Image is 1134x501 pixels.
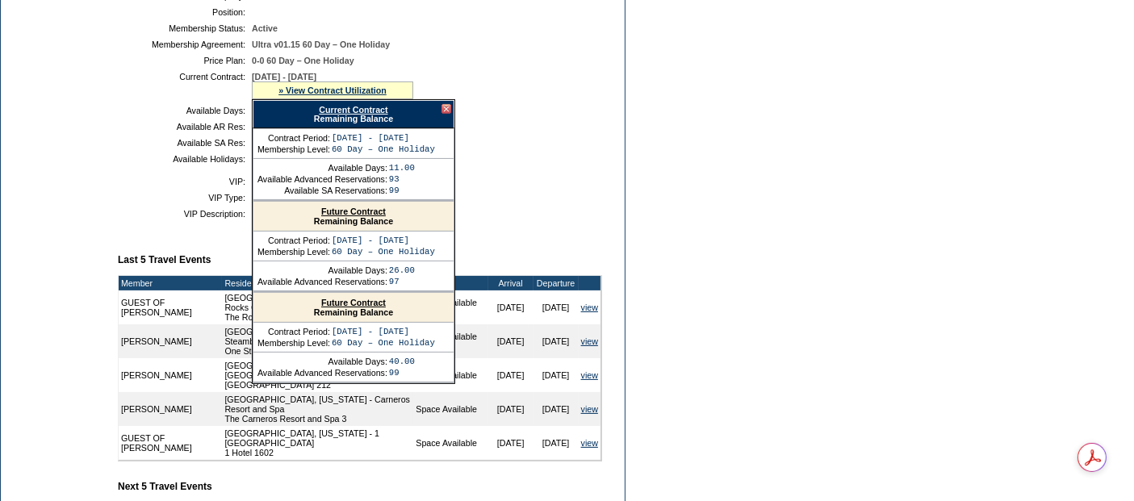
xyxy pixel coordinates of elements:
td: Available Days: [257,265,387,275]
td: [DATE] [488,290,534,324]
td: Membership Agreement: [124,40,245,49]
td: 99 [389,186,415,195]
a: » View Contract Utilization [278,86,387,95]
td: [DATE] [534,324,579,358]
td: 26.00 [389,265,415,275]
td: Available Advanced Reservations: [257,174,387,184]
td: Membership Level: [257,247,330,257]
span: Active [252,23,278,33]
td: Residence [222,276,413,290]
td: Arrival [488,276,534,290]
td: Available Days: [124,106,245,115]
a: Future Contract [321,298,386,307]
td: 60 Day – One Holiday [332,338,435,348]
td: Departure [534,276,579,290]
td: [GEOGRAPHIC_DATA], [US_STATE] - One Steamboat Place One Steamboat Place 612 [222,324,413,358]
a: view [581,370,598,380]
td: 99 [389,368,415,378]
td: 97 [389,277,415,286]
td: [GEOGRAPHIC_DATA], [US_STATE] - 1 [GEOGRAPHIC_DATA] 1 Hotel 1602 [222,426,413,460]
td: Membership Status: [124,23,245,33]
td: Contract Period: [257,236,330,245]
td: [PERSON_NAME] [119,358,222,392]
a: view [581,438,598,448]
a: Future Contract [321,207,386,216]
div: Remaining Balance [253,293,454,323]
td: Available Holidays: [124,154,245,164]
td: Available SA Reservations: [257,186,387,195]
td: GUEST OF [PERSON_NAME] [119,426,222,460]
span: 0-0 60 Day – One Holiday [252,56,354,65]
td: VIP Type: [124,193,245,202]
td: Current Contract: [124,72,245,99]
td: [DATE] - [DATE] [332,133,435,143]
td: [DATE] [488,358,534,392]
td: [DATE] [534,426,579,460]
td: [DATE] [488,426,534,460]
td: 60 Day – One Holiday [332,144,435,154]
a: view [581,336,598,346]
td: [DATE] - [DATE] [332,327,435,336]
a: view [581,303,598,312]
td: Available Advanced Reservations: [257,277,387,286]
td: 93 [389,174,415,184]
td: [PERSON_NAME] [119,392,222,426]
td: Membership Level: [257,338,330,348]
td: 60 Day – One Holiday [332,247,435,257]
td: Position: [124,7,245,17]
td: Contract Period: [257,133,330,143]
b: Next 5 Travel Events [118,481,212,492]
td: VIP Description: [124,209,245,219]
b: Last 5 Travel Events [118,254,211,265]
a: view [581,404,598,414]
td: Contract Period: [257,327,330,336]
td: [DATE] - [DATE] [332,236,435,245]
td: Available Advanced Reservations: [257,368,387,378]
td: Member [119,276,222,290]
span: [DATE] - [DATE] [252,72,316,81]
td: [DATE] [534,392,579,426]
td: [DATE] [488,324,534,358]
td: Available Days: [257,163,387,173]
td: [GEOGRAPHIC_DATA], [US_STATE] - The Rocks Club The Rocks Club 126 Price [222,290,413,324]
span: Ultra v01.15 60 Day – One Holiday [252,40,390,49]
td: [DATE] [534,358,579,392]
td: Price Plan: [124,56,245,65]
td: [GEOGRAPHIC_DATA], [US_STATE] - [GEOGRAPHIC_DATA] [GEOGRAPHIC_DATA] 212 [222,358,413,392]
td: [PERSON_NAME] [119,324,222,358]
td: [DATE] [488,392,534,426]
td: [GEOGRAPHIC_DATA], [US_STATE] - Carneros Resort and Spa The Carneros Resort and Spa 3 [222,392,413,426]
td: Space Available [413,426,487,460]
td: Available SA Res: [124,138,245,148]
td: [DATE] [534,290,579,324]
a: Current Contract [319,105,387,115]
td: Membership Level: [257,144,330,154]
td: 40.00 [389,357,415,366]
td: 11.00 [389,163,415,173]
td: VIP: [124,177,245,186]
td: Available AR Res: [124,122,245,132]
td: Available Days: [257,357,387,366]
div: Remaining Balance [253,100,454,128]
td: GUEST OF [PERSON_NAME] [119,290,222,324]
div: Remaining Balance [253,202,454,232]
